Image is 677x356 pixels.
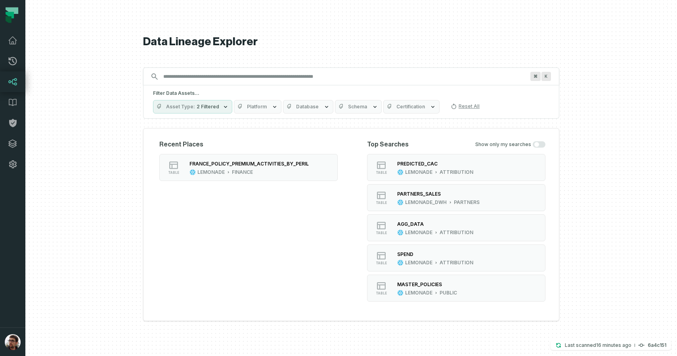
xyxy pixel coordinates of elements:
h4: 6a4c151 [648,343,666,348]
span: Press ⌘ + K to focus the search bar [530,72,541,81]
p: Last scanned [565,341,631,349]
relative-time: Sep 15, 2025, 1:24 PM GMT+3 [596,342,631,348]
span: Press ⌘ + K to focus the search bar [541,72,551,81]
h1: Data Lineage Explorer [143,35,559,49]
img: avatar of Oren Assif [5,334,21,350]
button: Last scanned[DATE] 1:24:38 PM6a4c151 [551,341,671,350]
